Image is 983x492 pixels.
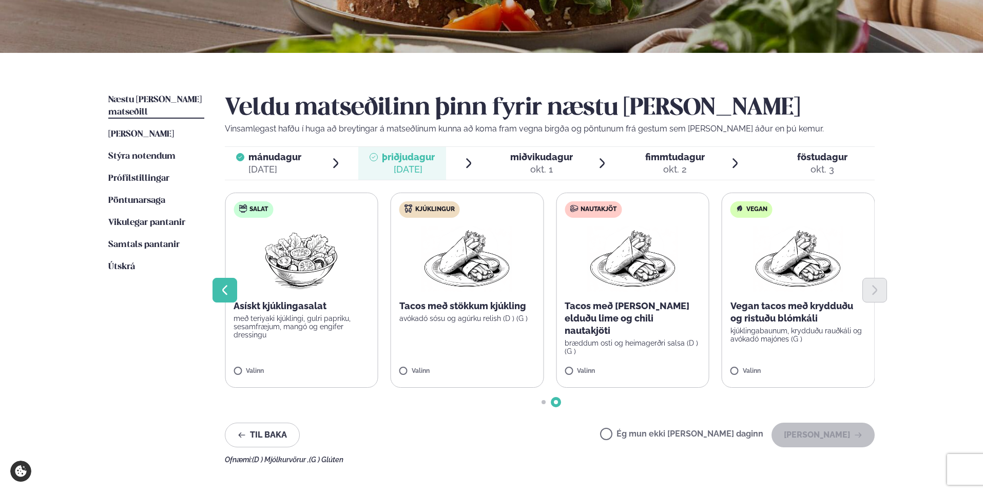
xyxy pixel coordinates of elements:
[510,152,573,162] span: miðvikudagur
[570,204,578,213] img: beef.svg
[108,196,165,205] span: Pöntunarsaga
[510,163,573,176] div: okt. 1
[256,226,347,292] img: Salad.png
[404,204,413,213] img: chicken.svg
[587,226,678,292] img: Wraps.png
[746,205,767,214] span: Vegan
[249,205,268,214] span: Salat
[581,205,616,214] span: Nautakjöt
[108,173,169,185] a: Prófílstillingar
[225,423,300,447] button: Til baka
[797,152,847,162] span: föstudagur
[399,300,535,312] p: Tacos með stökkum kjúkling
[225,123,875,135] p: Vinsamlegast hafðu í huga að breytingar á matseðlinum kunna að koma fram vegna birgða og pöntunum...
[239,204,247,213] img: salad.svg
[108,94,204,119] a: Næstu [PERSON_NAME] matseðill
[565,300,701,337] p: Tacos með [PERSON_NAME] elduðu lime og chili nautakjöti
[108,130,174,139] span: [PERSON_NAME]
[565,339,701,355] p: bræddum osti og heimagerðri salsa (D ) (G )
[248,163,301,176] div: [DATE]
[730,327,866,343] p: kjúklingabaunum, krydduðu rauðkáli og avókadó majónes (G )
[108,96,202,117] span: Næstu [PERSON_NAME] matseðill
[234,300,370,312] p: Asískt kjúklingasalat
[382,163,435,176] div: [DATE]
[252,456,309,464] span: (D ) Mjólkurvörur ,
[753,226,843,292] img: Wraps.png
[422,226,512,292] img: Wraps.png
[415,205,455,214] span: Kjúklingur
[108,240,180,249] span: Samtals pantanir
[399,314,535,323] p: avókadó sósu og agúrku relish (D ) (G )
[108,174,169,183] span: Prófílstillingar
[225,456,875,464] div: Ofnæmi:
[772,423,875,447] button: [PERSON_NAME]
[248,152,301,162] span: mánudagur
[736,204,744,213] img: Vegan.svg
[382,152,435,162] span: þriðjudagur
[108,217,185,229] a: Vikulegar pantanir
[108,239,180,251] a: Samtals pantanir
[108,195,165,207] a: Pöntunarsaga
[108,262,135,271] span: Útskrá
[10,461,31,482] a: Cookie settings
[554,400,558,404] span: Go to slide 2
[108,218,185,227] span: Vikulegar pantanir
[234,314,370,339] p: með teriyaki kjúklingi, gulri papriku, sesamfræjum, mangó og engifer dressingu
[225,94,875,123] h2: Veldu matseðilinn þinn fyrir næstu [PERSON_NAME]
[213,278,237,302] button: Previous slide
[309,456,343,464] span: (G ) Glúten
[730,300,866,325] p: Vegan tacos með krydduðu og ristuðu blómkáli
[797,163,847,176] div: okt. 3
[645,163,705,176] div: okt. 2
[108,261,135,273] a: Útskrá
[645,152,705,162] span: fimmtudagur
[108,128,174,141] a: [PERSON_NAME]
[862,278,887,302] button: Next slide
[108,150,176,163] a: Stýra notendum
[542,400,546,404] span: Go to slide 1
[108,152,176,161] span: Stýra notendum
